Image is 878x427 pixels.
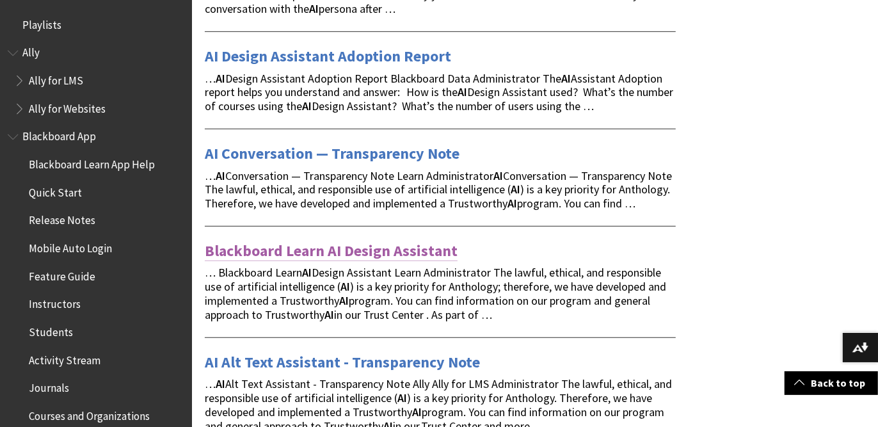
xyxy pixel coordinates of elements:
[29,294,81,311] span: Instructors
[216,71,225,86] strong: AI
[205,168,674,211] span: … Conversation — Transparency Note Learn Administrator Conversation — Transparency Note The lawfu...
[205,352,480,373] a: AI Alt Text Assistant - Transparency Note
[493,168,503,183] strong: AI
[561,71,571,86] strong: AI
[29,378,69,395] span: Journals
[29,321,73,339] span: Students
[205,265,666,321] span: … Blackboard Learn Design Assistant Learn Administrator The lawful, ethical, and responsible use ...
[309,1,319,16] strong: AI
[29,182,82,199] span: Quick Start
[205,241,458,261] a: Blackboard Learn AI Design Assistant
[22,42,40,60] span: Ally
[29,98,106,115] span: Ally for Websites
[22,126,96,143] span: Blackboard App
[340,279,350,294] strong: AI
[29,350,100,367] span: Activity Stream
[216,168,225,183] strong: AI
[29,405,150,423] span: Courses and Organizations
[29,154,155,171] span: Blackboard Learn App Help
[29,238,112,255] span: Mobile Auto Login
[339,293,349,308] strong: AI
[507,196,517,211] strong: AI
[216,376,225,391] strong: AI
[302,99,312,113] strong: AI
[785,371,878,395] a: Back to top
[302,265,312,280] strong: AI
[205,46,451,67] a: AI Design Assistant Adoption Report
[8,42,184,120] nav: Book outline for Anthology Ally Help
[397,391,407,405] strong: AI
[29,210,95,227] span: Release Notes
[29,266,95,283] span: Feature Guide
[511,182,520,197] strong: AI
[29,70,83,87] span: Ally for LMS
[8,14,184,36] nav: Book outline for Playlists
[22,14,61,31] span: Playlists
[205,71,673,114] span: … Design Assistant Adoption Report Blackboard Data Administrator The Assistant Adoption report he...
[458,85,467,99] strong: AI
[205,143,459,164] a: AI Conversation — Transparency Note
[412,405,422,419] strong: AI
[324,307,334,322] strong: AI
